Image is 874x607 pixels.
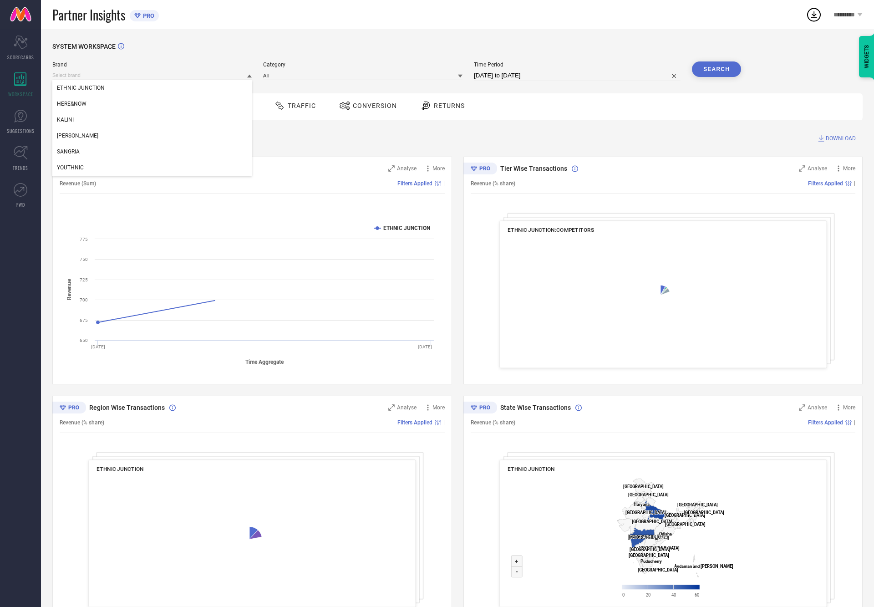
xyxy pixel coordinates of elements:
div: ETHNIC JUNCTION [52,80,252,96]
span: More [843,404,855,411]
span: DOWNLOAD [826,134,856,143]
text: 750 [80,257,88,262]
span: Analyse [808,165,827,172]
span: HERE&NOW [57,101,86,107]
div: MITERA [52,128,252,143]
div: HERE&NOW [52,96,252,112]
span: State Wise Transactions [500,404,571,411]
div: Premium [463,402,497,415]
span: Analyse [397,404,417,411]
text: [GEOGRAPHIC_DATA] [628,492,668,497]
span: Time Period [474,61,681,68]
text: + [515,558,518,565]
text: [GEOGRAPHIC_DATA] [684,510,724,515]
span: [PERSON_NAME] [57,133,98,139]
span: Partner Insights [52,5,125,24]
span: Traffic [288,102,316,109]
text: 775 [80,237,88,242]
svg: Zoom [388,165,395,172]
span: Revenue (% share) [471,419,515,426]
text: [GEOGRAPHIC_DATA] [623,484,664,489]
span: Tier Wise Transactions [500,165,567,172]
text: Puducherry [640,559,661,564]
text: [GEOGRAPHIC_DATA] [628,535,668,540]
span: TRENDS [13,164,28,171]
span: PRO [141,12,154,19]
text: [GEOGRAPHIC_DATA] [637,567,678,572]
span: SYSTEM WORKSPACE [52,43,116,50]
span: Region Wise Transactions [89,404,165,411]
text: 0 [622,592,625,597]
span: Filters Applied [397,419,432,426]
svg: Zoom [388,404,395,411]
text: 700 [80,297,88,302]
span: ETHNIC JUNCTION [57,85,105,91]
span: More [432,404,445,411]
span: SANGRIA [57,148,80,155]
span: Returns [434,102,465,109]
text: [DATE] [91,344,105,349]
text: ETHNIC JUNCTION [383,225,430,231]
span: Category [263,61,462,68]
text: [GEOGRAPHIC_DATA] [677,502,717,507]
span: Revenue (Sum) [60,180,96,187]
text: [DATE] [418,344,432,349]
span: SCORECARDS [7,54,34,61]
text: Andaman and [PERSON_NAME] [674,564,733,569]
text: [GEOGRAPHIC_DATA] [630,547,670,552]
div: SANGRIA [52,144,252,159]
span: Filters Applied [397,180,432,187]
text: [GEOGRAPHIC_DATA] [665,513,705,518]
text: [GEOGRAPHIC_DATA] [632,519,672,524]
text: 40 [671,592,676,597]
text: 20 [645,592,650,597]
span: SUGGESTIONS [7,128,35,134]
div: YOUTHNIC [52,160,252,175]
span: Brand [52,61,252,68]
div: KALINI [52,112,252,128]
span: ETHNIC JUNCTION:COMPETITORS [508,227,594,233]
text: Haryana [633,502,649,507]
span: | [443,180,445,187]
text: [GEOGRAPHIC_DATA] [629,553,669,558]
div: Premium [463,163,497,176]
span: YOUTHNIC [57,164,84,171]
span: | [854,180,855,187]
span: Revenue (% share) [471,180,515,187]
text: [GEOGRAPHIC_DATA] [665,522,706,527]
text: 675 [80,318,88,323]
div: Premium [52,402,86,415]
tspan: Revenue [66,279,72,300]
span: Revenue (% share) [60,419,104,426]
span: ETHNIC JUNCTION [508,466,555,472]
button: Search [692,61,741,77]
text: [GEOGRAPHIC_DATA] [625,510,666,515]
input: Select brand [52,71,252,80]
text: 725 [80,277,88,282]
svg: Zoom [799,404,805,411]
tspan: Time Aggregate [245,359,284,365]
span: | [443,419,445,426]
text: 650 [80,338,88,343]
span: Analyse [808,404,827,411]
text: 60 [695,592,699,597]
span: FWD [16,201,25,208]
text: Odisha [659,531,672,536]
div: Open download list [806,6,822,23]
span: More [432,165,445,172]
span: Filters Applied [808,180,843,187]
span: Conversion [353,102,397,109]
span: KALINI [57,117,74,123]
text: - [516,568,518,575]
svg: Zoom [799,165,805,172]
text: [GEOGRAPHIC_DATA] [639,546,680,551]
span: WORKSPACE [8,91,33,97]
span: ETHNIC JUNCTION [97,466,144,472]
span: Analyse [397,165,417,172]
span: Filters Applied [808,419,843,426]
span: More [843,165,855,172]
span: | [854,419,855,426]
input: Select time period [474,70,681,81]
